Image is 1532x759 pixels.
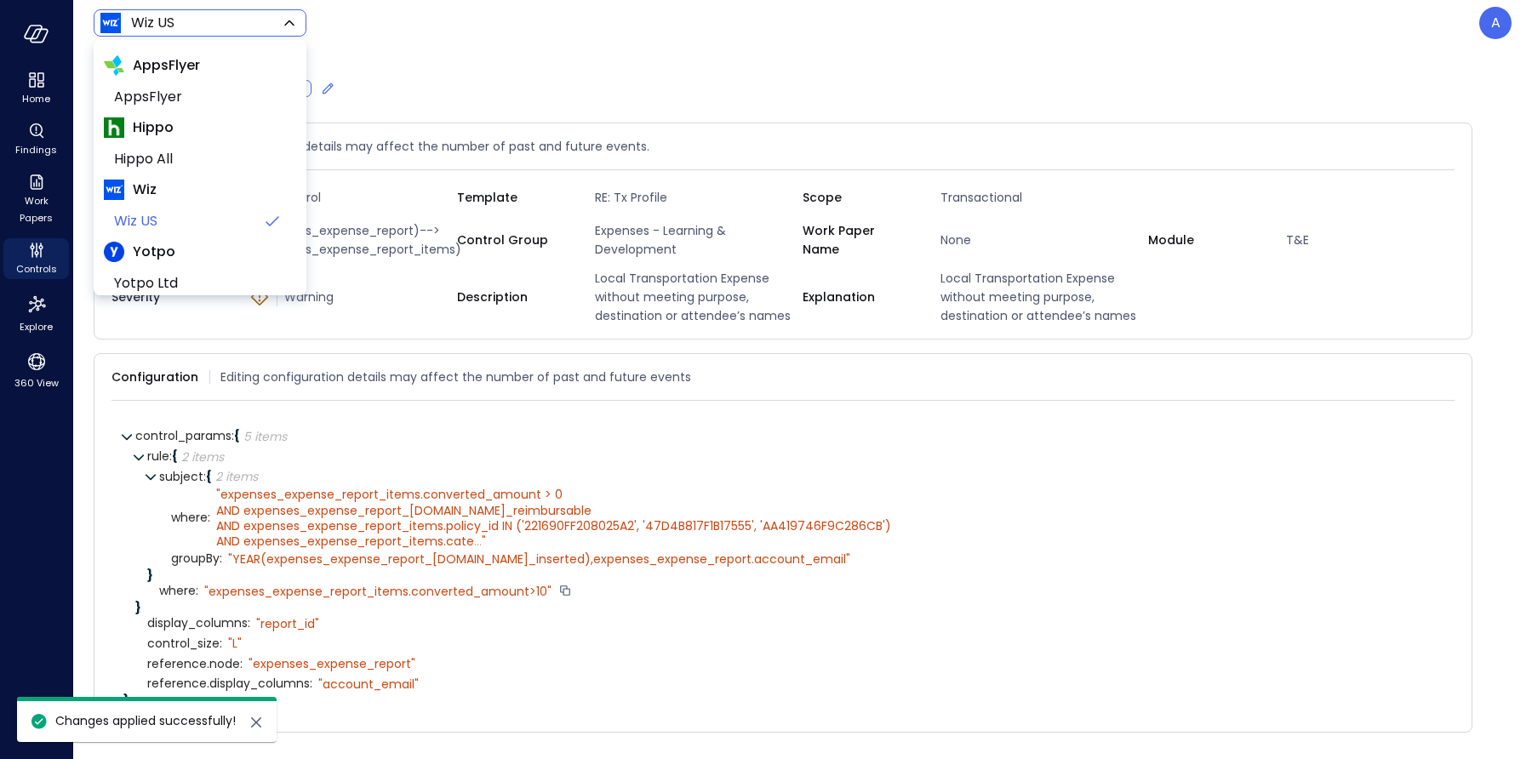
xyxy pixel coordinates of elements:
[55,712,236,729] span: Changes applied successfully!
[104,144,296,174] li: Hippo All
[104,242,124,262] img: Yotpo
[114,149,283,169] span: Hippo All
[133,117,174,138] span: Hippo
[104,117,124,138] img: Hippo
[104,180,124,200] img: Wiz
[133,180,157,200] span: Wiz
[104,82,296,112] li: AppsFlyer
[133,242,175,262] span: Yotpo
[114,87,283,107] span: AppsFlyer
[133,55,200,76] span: AppsFlyer
[104,55,124,76] img: AppsFlyer
[246,712,266,733] button: close
[104,206,296,237] li: Wiz US
[114,211,255,231] span: Wiz US
[114,273,283,294] span: Yotpo Ltd
[104,268,296,299] li: Yotpo Ltd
